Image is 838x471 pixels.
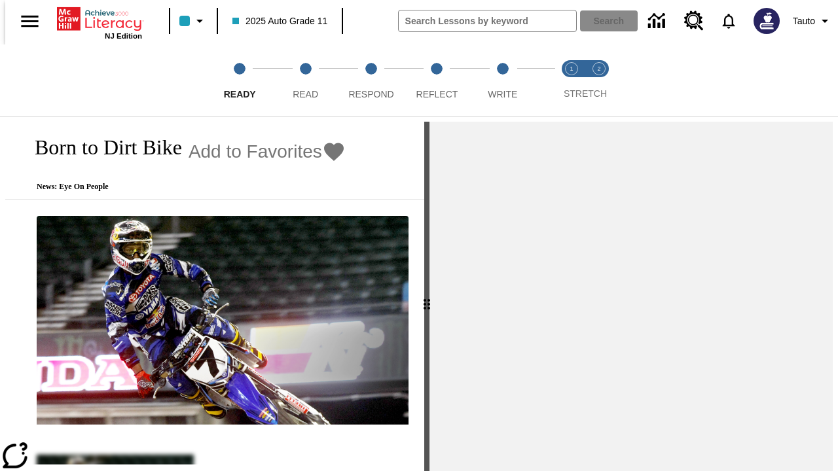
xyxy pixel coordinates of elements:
[488,89,517,99] span: Write
[21,135,182,160] h1: Born to Dirt Bike
[553,44,591,116] button: Stretch Read step 1 of 2
[399,10,576,31] input: search field
[174,9,213,33] button: Class color is light blue. Change class color
[267,44,343,116] button: Read step 2 of 5
[564,88,607,99] span: STRETCH
[793,14,815,28] span: Tauto
[597,65,600,72] text: 2
[202,44,278,116] button: Ready step 1 of 5
[788,9,838,33] button: Profile/Settings
[10,2,49,41] button: Open side menu
[333,44,409,116] button: Respond step 3 of 5
[429,122,833,471] div: activity
[21,182,346,192] p: News: Eye On People
[293,89,318,99] span: Read
[232,14,327,28] span: 2025 Auto Grade 11
[424,122,429,471] div: Press Enter or Spacebar and then press right and left arrow keys to move the slider
[5,122,424,464] div: reading
[754,8,780,34] img: Avatar
[640,3,676,39] a: Data Center
[416,89,458,99] span: Reflect
[37,216,409,425] img: Motocross racer James Stewart flies through the air on his dirt bike.
[189,140,346,163] button: Add to Favorites - Born to Dirt Bike
[580,44,618,116] button: Stretch Respond step 2 of 2
[189,141,322,162] span: Add to Favorites
[676,3,712,39] a: Resource Center, Will open in new tab
[224,89,256,99] span: Ready
[348,89,393,99] span: Respond
[465,44,541,116] button: Write step 5 of 5
[57,5,142,40] div: Home
[746,4,788,38] button: Select a new avatar
[105,32,142,40] span: NJ Edition
[399,44,475,116] button: Reflect step 4 of 5
[712,4,746,38] a: Notifications
[570,65,573,72] text: 1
